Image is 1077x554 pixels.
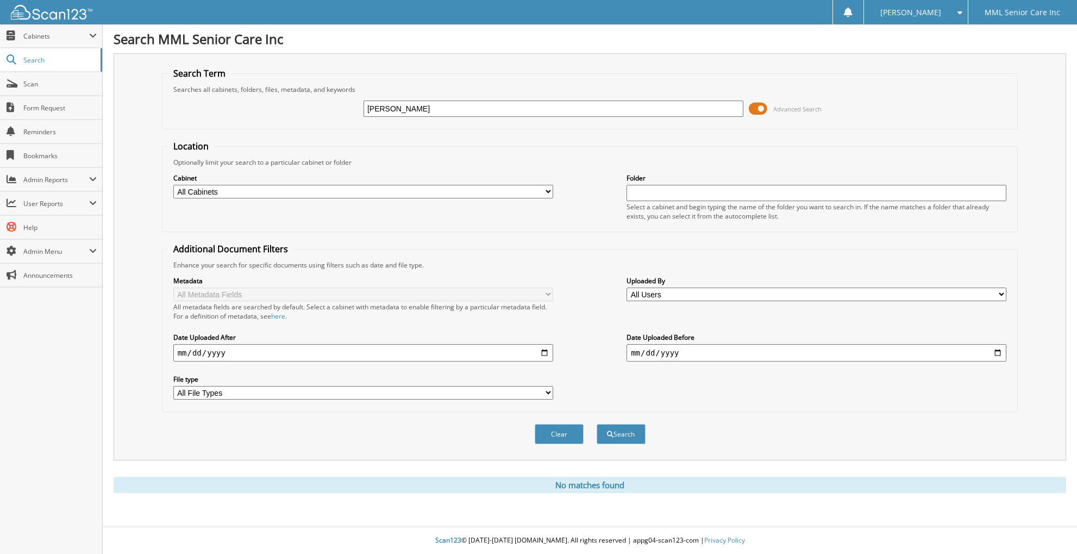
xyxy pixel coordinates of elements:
legend: Search Term [168,67,231,79]
label: Date Uploaded After [173,333,553,342]
label: Cabinet [173,173,553,183]
label: Folder [627,173,1006,183]
span: Admin Reports [23,175,89,184]
h1: Search MML Senior Care Inc [114,30,1066,48]
label: Date Uploaded Before [627,333,1006,342]
span: Scan123 [435,536,461,545]
span: Bookmarks [23,151,97,160]
label: Uploaded By [627,276,1006,285]
a: Privacy Policy [704,536,745,545]
span: Admin Menu [23,247,89,256]
span: MML Senior Care Inc [985,9,1060,16]
div: Optionally limit your search to a particular cabinet or folder [168,158,1012,167]
span: Reminders [23,127,97,136]
div: All metadata fields are searched by default. Select a cabinet with metadata to enable filtering b... [173,302,553,321]
input: start [173,344,553,362]
span: Search [23,55,95,65]
span: Scan [23,79,97,89]
div: Enhance your search for specific documents using filters such as date and file type. [168,260,1012,270]
div: © [DATE]-[DATE] [DOMAIN_NAME]. All rights reserved | appg04-scan123-com | [103,527,1077,554]
span: Cabinets [23,32,89,41]
img: scan123-logo-white.svg [11,5,92,20]
div: No matches found [114,477,1066,493]
button: Search [597,424,646,444]
legend: Location [168,140,214,152]
label: File type [173,375,553,384]
span: Help [23,223,97,232]
label: Metadata [173,276,553,285]
div: Searches all cabinets, folders, files, metadata, and keywords [168,85,1012,94]
button: Clear [535,424,584,444]
span: Announcements [23,271,97,280]
div: Select a cabinet and begin typing the name of the folder you want to search in. If the name match... [627,202,1006,221]
span: User Reports [23,199,89,208]
input: end [627,344,1006,362]
a: here [271,312,285,321]
span: Form Request [23,103,97,113]
span: [PERSON_NAME] [880,9,941,16]
legend: Additional Document Filters [168,243,293,255]
span: Advanced Search [773,105,822,113]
